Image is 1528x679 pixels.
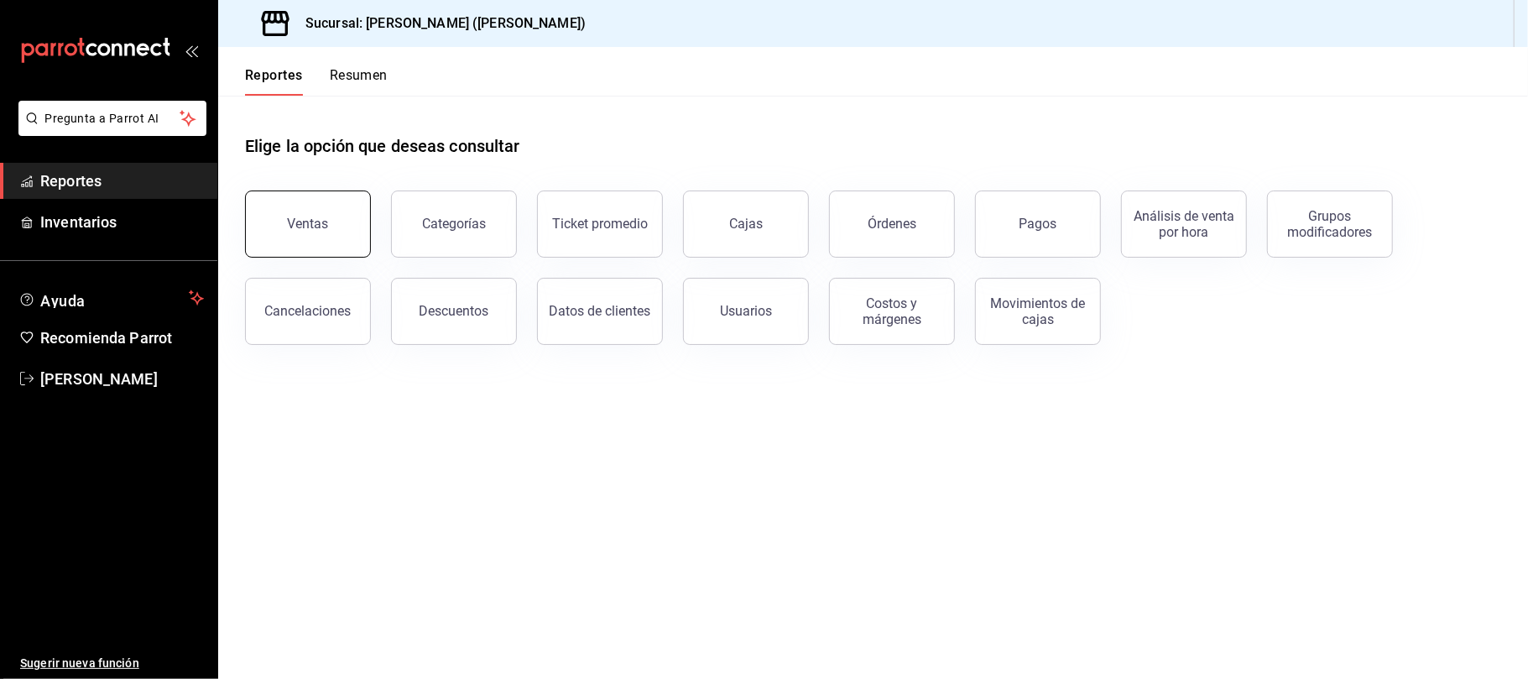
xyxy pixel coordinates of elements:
[840,295,944,327] div: Costos y márgenes
[40,326,204,349] span: Recomienda Parrot
[720,303,772,319] div: Usuarios
[12,122,206,139] a: Pregunta a Parrot AI
[245,278,371,345] button: Cancelaciones
[683,278,809,345] button: Usuarios
[975,191,1101,258] button: Pagos
[40,368,204,390] span: [PERSON_NAME]
[245,191,371,258] button: Ventas
[537,191,663,258] button: Ticket promedio
[1121,191,1247,258] button: Análisis de venta por hora
[420,303,489,319] div: Descuentos
[683,191,809,258] button: Cajas
[245,67,388,96] div: navigation tabs
[422,216,486,232] div: Categorías
[975,278,1101,345] button: Movimientos de cajas
[550,303,651,319] div: Datos de clientes
[1132,208,1236,240] div: Análisis de venta por hora
[292,13,586,34] h3: Sucursal: [PERSON_NAME] ([PERSON_NAME])
[20,655,204,672] span: Sugerir nueva función
[288,216,329,232] div: Ventas
[245,133,520,159] h1: Elige la opción que deseas consultar
[552,216,648,232] div: Ticket promedio
[391,278,517,345] button: Descuentos
[18,101,206,136] button: Pregunta a Parrot AI
[986,295,1090,327] div: Movimientos de cajas
[829,278,955,345] button: Costos y márgenes
[40,170,204,192] span: Reportes
[1020,216,1057,232] div: Pagos
[245,67,303,96] button: Reportes
[729,216,763,232] div: Cajas
[537,278,663,345] button: Datos de clientes
[1267,191,1393,258] button: Grupos modificadores
[40,288,182,308] span: Ayuda
[45,110,180,128] span: Pregunta a Parrot AI
[40,211,204,233] span: Inventarios
[829,191,955,258] button: Órdenes
[391,191,517,258] button: Categorías
[868,216,916,232] div: Órdenes
[185,44,198,57] button: open_drawer_menu
[265,303,352,319] div: Cancelaciones
[330,67,388,96] button: Resumen
[1278,208,1382,240] div: Grupos modificadores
